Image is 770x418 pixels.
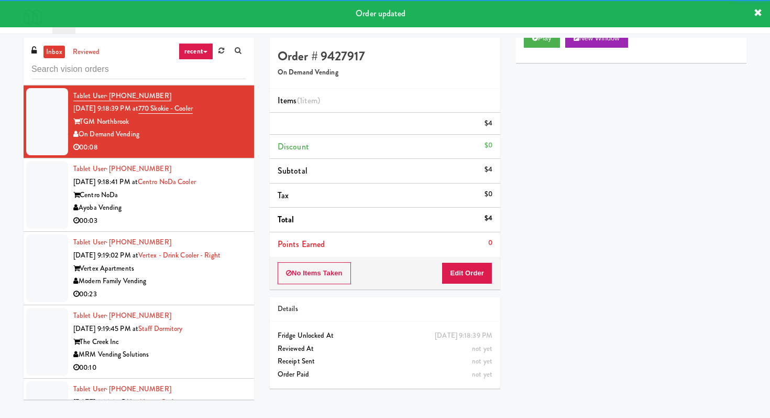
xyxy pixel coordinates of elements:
div: The Creek Inc [73,336,246,349]
input: Search vision orders [31,60,246,79]
a: Centro NoDa Cooler [138,177,196,187]
a: reviewed [70,46,103,59]
a: recent [179,43,213,60]
span: Points Earned [278,238,325,250]
ng-pluralize: item [302,94,317,106]
span: Discount [278,141,309,153]
span: [DATE] 9:19:45 PM at [73,324,138,334]
span: [DATE] 9:20:28 PM at [73,397,140,407]
button: Edit Order [442,262,492,284]
span: [DATE] 9:19:02 PM at [73,250,138,260]
button: Play [524,29,560,48]
div: MRM Vending Solutions [73,348,246,361]
div: Centro NoDa [73,189,246,202]
div: [DATE] 9:18:39 PM [435,329,492,342]
a: 770 Skokie - Cooler [138,103,193,114]
span: · [PHONE_NUMBER] [106,310,171,320]
span: · [PHONE_NUMBER] [106,91,171,101]
span: · [PHONE_NUMBER] [106,237,171,247]
div: Fridge Unlocked At [278,329,492,342]
span: · [PHONE_NUMBER] [106,164,171,174]
span: [DATE] 9:18:41 PM at [73,177,138,187]
div: On Demand Vending [73,128,246,141]
a: Tablet User· [PHONE_NUMBER] [73,237,171,247]
a: Tablet User· [PHONE_NUMBER] [73,384,171,394]
span: Items [278,94,320,106]
span: Subtotal [278,165,307,177]
span: Order updated [356,7,405,19]
div: Modern Family Vending [73,275,246,288]
div: $0 [485,188,492,201]
button: New Window [565,29,628,48]
h5: On Demand Vending [278,69,492,77]
div: Ayoba Vending [73,201,246,215]
a: Tablet User· [PHONE_NUMBER] [73,91,171,101]
div: $4 [485,163,492,176]
div: 00:23 [73,288,246,301]
a: Nova - Cooler [140,397,179,407]
li: Tablet User· [PHONE_NUMBER][DATE] 9:18:41 PM atCentro NoDa CoolerCentro NoDaAyoba Vending00:03 [24,158,254,232]
div: $0 [485,139,492,152]
div: Details [278,303,492,316]
div: $4 [485,117,492,130]
span: not yet [472,369,492,379]
span: not yet [472,344,492,353]
div: 0 [488,237,492,250]
span: Tax [278,189,289,201]
div: TGM Northbrook [73,115,246,128]
span: not yet [472,356,492,366]
a: Tablet User· [PHONE_NUMBER] [73,310,171,320]
button: No Items Taken [278,262,351,284]
div: 00:10 [73,361,246,374]
div: Reviewed At [278,342,492,356]
li: Tablet User· [PHONE_NUMBER][DATE] 9:18:39 PM at770 Skokie - CoolerTGM NorthbrookOn Demand Vending... [24,85,254,159]
span: (1 ) [297,94,321,106]
h4: Order # 9427917 [278,49,492,63]
a: Tablet User· [PHONE_NUMBER] [73,164,171,174]
div: $4 [485,212,492,225]
span: [DATE] 9:18:39 PM at [73,103,138,113]
div: Receipt Sent [278,355,492,368]
span: Total [278,213,294,226]
a: Vertex - Drink Cooler - Right [138,250,221,260]
li: Tablet User· [PHONE_NUMBER][DATE] 9:19:45 PM atStaff DormitoryThe Creek IncMRM Vending Solutions0... [24,305,254,379]
div: Order Paid [278,368,492,381]
a: Staff Dormitory [138,324,183,334]
span: · [PHONE_NUMBER] [106,384,171,394]
li: Tablet User· [PHONE_NUMBER][DATE] 9:19:02 PM atVertex - Drink Cooler - RightVertex ApartmentsMode... [24,232,254,305]
div: Vertex Apartments [73,262,246,275]
a: inbox [43,46,65,59]
div: 00:03 [73,215,246,228]
div: 00:08 [73,141,246,154]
